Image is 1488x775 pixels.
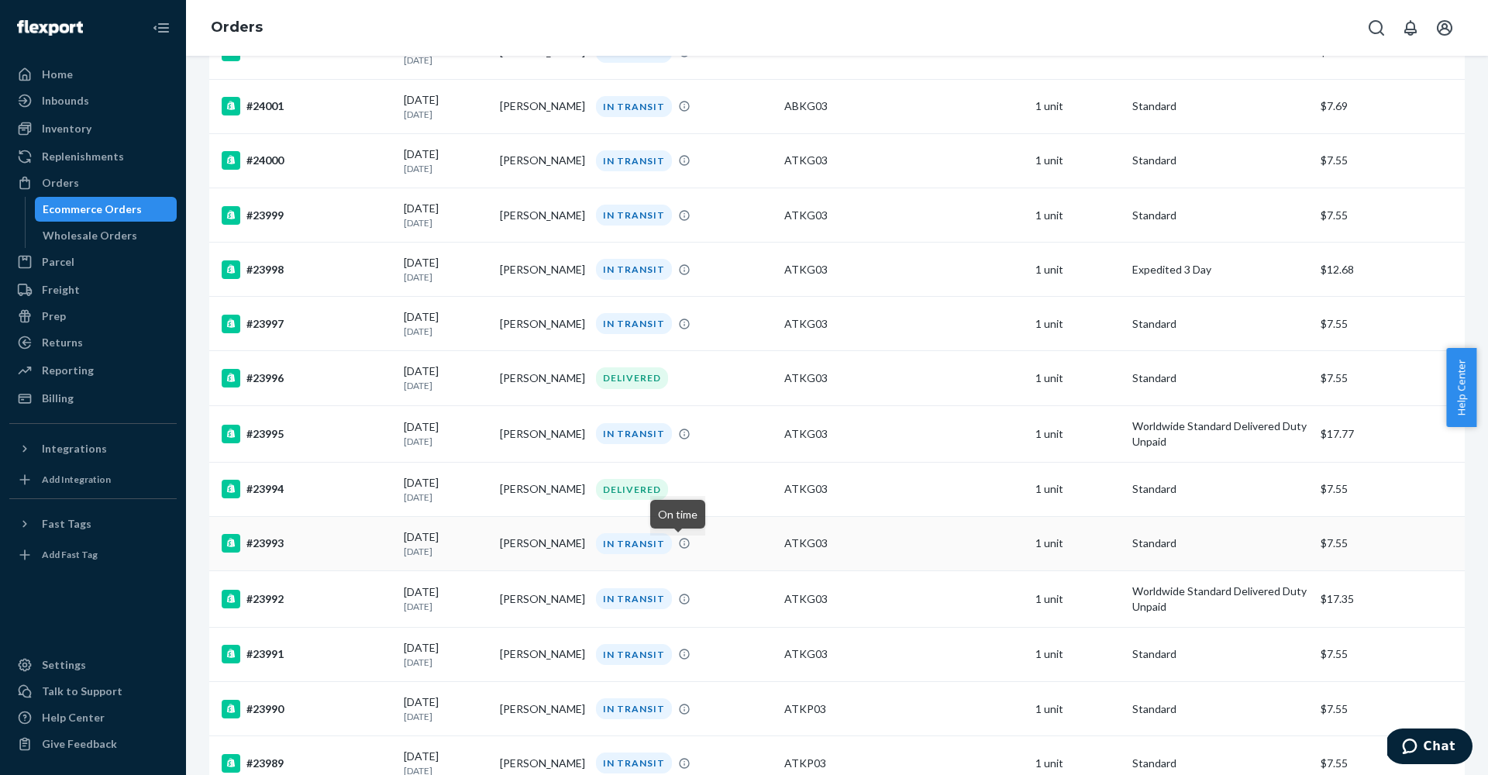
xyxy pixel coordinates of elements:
[1132,98,1308,114] p: Standard
[784,536,1023,551] div: ATKG03
[9,250,177,274] a: Parcel
[404,108,487,121] p: [DATE]
[42,335,83,350] div: Returns
[494,682,590,736] td: [PERSON_NAME]
[1314,351,1465,405] td: $7.55
[1314,516,1465,570] td: $7.55
[1029,79,1125,133] td: 1 unit
[1132,701,1308,717] p: Standard
[596,313,672,334] div: IN TRANSIT
[784,646,1023,662] div: ATKG03
[42,657,86,673] div: Settings
[1314,682,1465,736] td: $7.55
[9,330,177,355] a: Returns
[404,419,487,448] div: [DATE]
[404,694,487,723] div: [DATE]
[42,67,73,82] div: Home
[494,297,590,351] td: [PERSON_NAME]
[1029,297,1125,351] td: 1 unit
[1029,682,1125,736] td: 1 unit
[1029,405,1125,462] td: 1 unit
[42,516,91,532] div: Fast Tags
[1132,584,1308,615] p: Worldwide Standard Delivered Duty Unpaid
[1446,348,1476,427] button: Help Center
[9,88,177,113] a: Inbounds
[1132,481,1308,497] p: Standard
[784,701,1023,717] div: ATKP03
[1314,79,1465,133] td: $7.69
[222,480,391,498] div: #23994
[1029,570,1125,627] td: 1 unit
[1132,262,1308,277] p: Expedited 3 Day
[404,379,487,392] p: [DATE]
[596,259,672,280] div: IN TRANSIT
[1361,12,1392,43] button: Open Search Box
[404,656,487,669] p: [DATE]
[1029,188,1125,243] td: 1 unit
[42,736,117,752] div: Give Feedback
[42,282,80,298] div: Freight
[1314,133,1465,188] td: $7.55
[658,506,697,522] p: On time
[404,92,487,121] div: [DATE]
[404,255,487,284] div: [DATE]
[42,441,107,456] div: Integrations
[596,698,672,719] div: IN TRANSIT
[1132,316,1308,332] p: Standard
[17,20,83,36] img: Flexport logo
[43,201,142,217] div: Ecommerce Orders
[9,705,177,730] a: Help Center
[494,627,590,681] td: [PERSON_NAME]
[404,491,487,504] p: [DATE]
[1132,208,1308,223] p: Standard
[784,316,1023,332] div: ATKG03
[404,529,487,558] div: [DATE]
[42,473,111,486] div: Add Integration
[1132,153,1308,168] p: Standard
[784,370,1023,386] div: ATKG03
[9,304,177,329] a: Prep
[42,121,91,136] div: Inventory
[42,308,66,324] div: Prep
[1029,462,1125,516] td: 1 unit
[9,386,177,411] a: Billing
[404,435,487,448] p: [DATE]
[222,97,391,115] div: #24001
[1314,188,1465,243] td: $7.55
[1132,756,1308,771] p: Standard
[404,710,487,723] p: [DATE]
[146,12,177,43] button: Close Navigation
[494,516,590,570] td: [PERSON_NAME]
[1029,243,1125,297] td: 1 unit
[596,205,672,226] div: IN TRANSIT
[404,216,487,229] p: [DATE]
[42,548,98,561] div: Add Fast Tag
[222,700,391,718] div: #23990
[1314,462,1465,516] td: $7.55
[784,481,1023,497] div: ATKG03
[222,151,391,170] div: #24000
[596,423,672,444] div: IN TRANSIT
[42,175,79,191] div: Orders
[404,600,487,613] p: [DATE]
[784,98,1023,114] div: ABKG03
[784,208,1023,223] div: ATKG03
[494,243,590,297] td: [PERSON_NAME]
[1029,516,1125,570] td: 1 unit
[42,93,89,108] div: Inbounds
[9,732,177,756] button: Give Feedback
[9,277,177,302] a: Freight
[9,116,177,141] a: Inventory
[222,425,391,443] div: #23995
[198,5,275,50] ol: breadcrumbs
[222,206,391,225] div: #23999
[42,363,94,378] div: Reporting
[1314,297,1465,351] td: $7.55
[494,79,590,133] td: [PERSON_NAME]
[596,753,672,773] div: IN TRANSIT
[43,228,137,243] div: Wholesale Orders
[596,588,672,609] div: IN TRANSIT
[1314,627,1465,681] td: $7.55
[1314,243,1465,297] td: $12.68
